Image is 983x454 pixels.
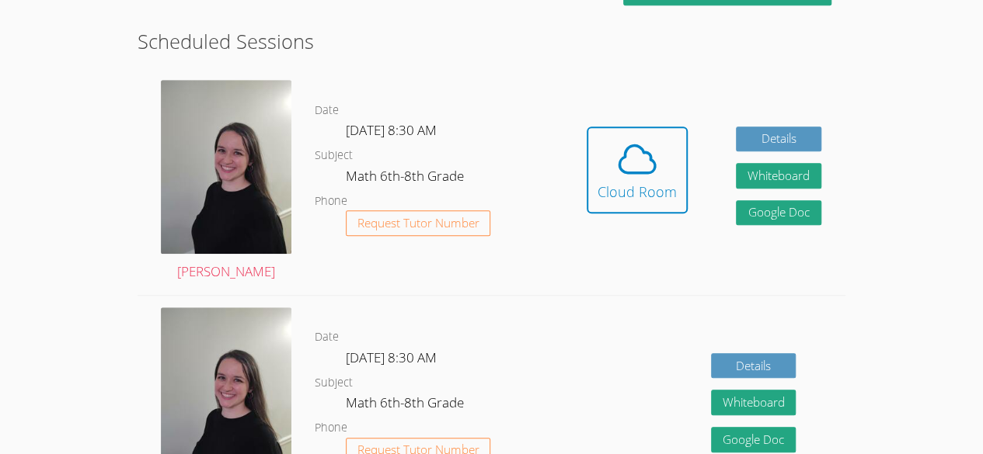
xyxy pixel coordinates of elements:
[315,146,353,165] dt: Subject
[315,328,339,347] dt: Date
[161,80,291,282] a: [PERSON_NAME]
[161,80,291,254] img: avatar.png
[315,101,339,120] dt: Date
[346,121,437,139] span: [DATE] 8:30 AM
[711,353,797,379] a: Details
[346,392,467,418] dd: Math 6th-8th Grade
[346,210,491,236] button: Request Tutor Number
[587,126,688,213] button: Cloud Room
[315,373,353,393] dt: Subject
[736,163,821,189] button: Whiteboard
[711,390,797,415] button: Whiteboard
[138,26,845,56] h2: Scheduled Sessions
[315,418,347,438] dt: Phone
[346,348,437,366] span: [DATE] 8:30 AM
[736,126,821,152] a: Details
[315,192,347,211] dt: Phone
[711,427,797,452] a: Google Doc
[357,217,479,229] span: Request Tutor Number
[598,181,677,203] div: Cloud Room
[736,200,821,226] a: Google Doc
[346,165,467,192] dd: Math 6th-8th Grade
